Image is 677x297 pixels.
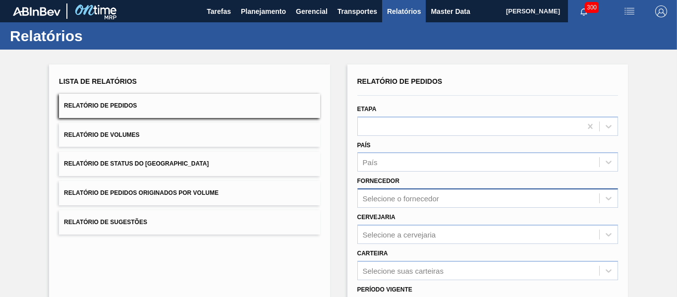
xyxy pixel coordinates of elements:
[357,142,371,149] label: País
[357,250,388,257] label: Carteira
[64,189,219,196] span: Relatório de Pedidos Originados por Volume
[363,194,439,203] div: Selecione o fornecedor
[10,30,186,42] h1: Relatórios
[207,5,231,17] span: Tarefas
[357,286,412,293] label: Período Vigente
[59,210,320,235] button: Relatório de Sugestões
[59,123,320,147] button: Relatório de Volumes
[241,5,286,17] span: Planejamento
[357,214,395,221] label: Cervejaria
[357,106,377,113] label: Etapa
[363,266,444,275] div: Selecione suas carteiras
[13,7,60,16] img: TNhmsLtSVTkK8tSr43FrP2fwEKptu5GPRR3wAAAABJRU5ErkJggg==
[585,2,599,13] span: 300
[59,77,137,85] span: Lista de Relatórios
[64,131,139,138] span: Relatório de Volumes
[357,77,443,85] span: Relatório de Pedidos
[363,230,436,238] div: Selecione a cervejaria
[338,5,377,17] span: Transportes
[64,102,137,109] span: Relatório de Pedidos
[431,5,470,17] span: Master Data
[655,5,667,17] img: Logout
[296,5,328,17] span: Gerencial
[623,5,635,17] img: userActions
[59,94,320,118] button: Relatório de Pedidos
[357,178,399,184] label: Fornecedor
[59,181,320,205] button: Relatório de Pedidos Originados por Volume
[568,4,600,18] button: Notificações
[64,219,147,226] span: Relatório de Sugestões
[64,160,209,167] span: Relatório de Status do [GEOGRAPHIC_DATA]
[387,5,421,17] span: Relatórios
[363,158,378,167] div: País
[59,152,320,176] button: Relatório de Status do [GEOGRAPHIC_DATA]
